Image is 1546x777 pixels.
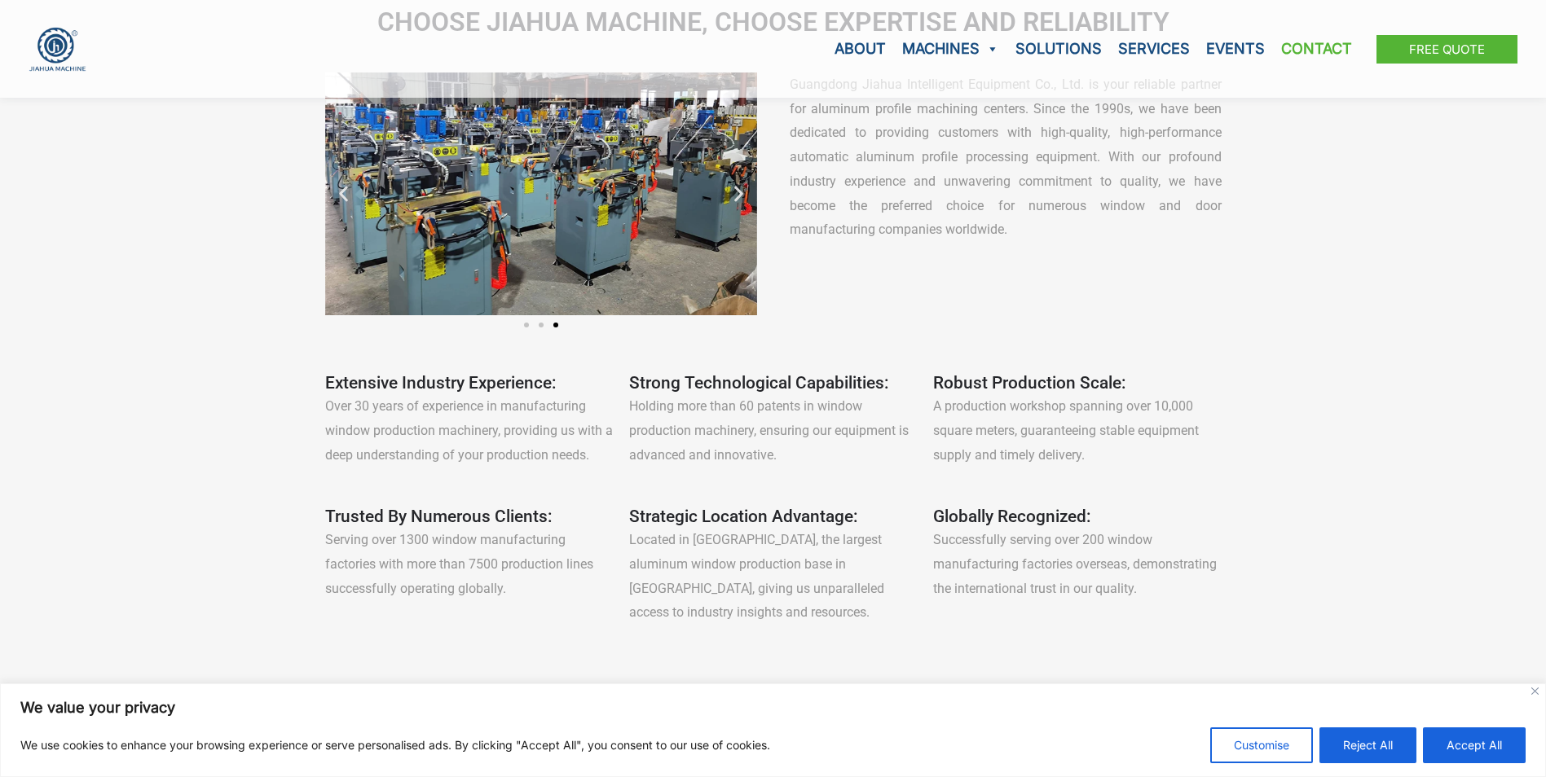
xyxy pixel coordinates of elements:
[333,184,354,204] div: 上一张幻灯片
[1210,727,1313,763] button: Customise
[20,735,770,755] p: We use cookies to enhance your browsing experience or serve personalised ads. By clicking "Accept...
[629,506,917,528] h3: Strategic Location Advantage:
[933,372,1221,394] h3: Robust Production Scale:
[790,72,1222,242] div: Guangdong Jiahua Intelligent Equipment Co., Ltd. is your reliable partner for aluminum profile ma...
[524,323,529,327] span: 转到幻灯片 1
[325,394,613,467] p: Over 30 years of experience in manufacturing window production machinery, providing us with a dee...
[1423,727,1526,763] button: Accept All
[1531,687,1539,695] img: Close
[325,528,613,600] p: Serving over 1300 window manufacturing factories with more than 7500 production lines successfull...
[325,372,613,394] h3: Extensive Industry Experience:
[1376,35,1517,64] a: Free Quote
[629,372,917,394] h3: Strong Technological Capabilities:
[629,528,917,625] p: Located in [GEOGRAPHIC_DATA], the largest aluminum window production base in [GEOGRAPHIC_DATA], g...
[20,698,1526,718] p: We value your privacy
[325,72,757,315] img: Automatic Aluminum Profile Machining Center with Sawing Laser-KMM-S530 13
[29,27,86,72] img: JH Aluminium Window & Door Processing Machines
[325,72,757,315] div: 3 / 3
[325,72,757,340] div: 图像轮播
[933,394,1221,467] p: A production workshop spanning over 10,000 square meters, guaranteeing stable equipment supply an...
[539,323,544,327] span: 转到幻灯片 2
[1319,727,1416,763] button: Reject All
[933,528,1221,600] p: Successfully serving over 200 window manufacturing factories overseas, demonstrating the internat...
[629,394,917,467] p: Holding more than 60 patents in window production machinery, ensuring our equipment is advanced a...
[729,184,749,204] div: 下一张幻灯片
[933,506,1221,528] h3: Globally Recognized:
[325,506,613,528] h3: Trusted by Numerous Clients:
[553,323,558,327] span: 转到幻灯片 3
